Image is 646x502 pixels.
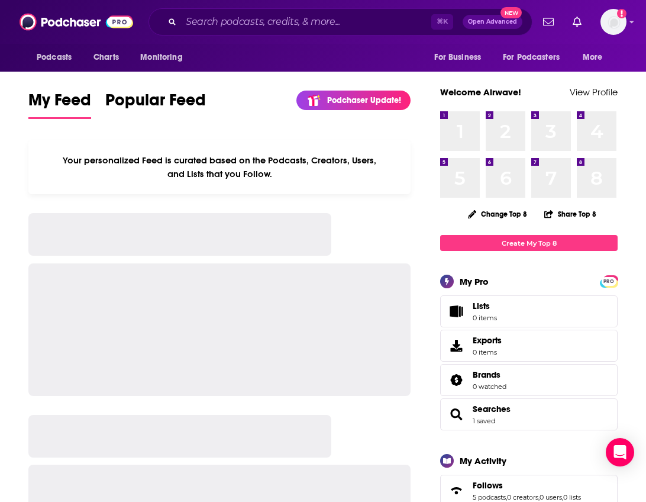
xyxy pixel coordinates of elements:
[507,493,538,501] a: 0 creators
[600,9,626,35] button: Show profile menu
[600,9,626,35] img: User Profile
[28,90,91,119] a: My Feed
[132,46,198,69] button: open menu
[431,14,453,30] span: ⌘ K
[473,404,511,414] a: Searches
[562,493,563,501] span: ,
[327,95,401,105] p: Podchaser Update!
[544,202,597,226] button: Share Top 8
[440,330,618,362] a: Exports
[444,482,468,499] a: Follows
[473,369,500,380] span: Brands
[434,49,481,66] span: For Business
[93,49,119,66] span: Charts
[444,372,468,388] a: Brands
[105,90,206,117] span: Popular Feed
[506,493,507,501] span: ,
[538,493,540,501] span: ,
[503,49,560,66] span: For Podcasters
[468,19,517,25] span: Open Advanced
[473,480,581,491] a: Follows
[444,337,468,354] span: Exports
[444,303,468,320] span: Lists
[602,276,616,285] a: PRO
[473,480,503,491] span: Follows
[473,314,497,322] span: 0 items
[440,295,618,327] a: Lists
[86,46,126,69] a: Charts
[440,235,618,251] a: Create My Top 8
[540,493,562,501] a: 0 users
[538,12,558,32] a: Show notifications dropdown
[617,9,626,18] svg: Add a profile image
[28,46,87,69] button: open menu
[602,277,616,286] span: PRO
[148,8,532,36] div: Search podcasts, credits, & more...
[20,11,133,33] img: Podchaser - Follow, Share and Rate Podcasts
[495,46,577,69] button: open menu
[440,364,618,396] span: Brands
[440,86,521,98] a: Welcome Airwave!
[473,301,497,311] span: Lists
[140,49,182,66] span: Monitoring
[105,90,206,119] a: Popular Feed
[426,46,496,69] button: open menu
[473,369,506,380] a: Brands
[463,15,522,29] button: Open AdvancedNew
[28,90,91,117] span: My Feed
[583,49,603,66] span: More
[37,49,72,66] span: Podcasts
[28,140,411,194] div: Your personalized Feed is curated based on the Podcasts, Creators, Users, and Lists that you Follow.
[574,46,618,69] button: open menu
[460,276,489,287] div: My Pro
[570,86,618,98] a: View Profile
[563,493,581,501] a: 0 lists
[460,455,506,466] div: My Activity
[181,12,431,31] input: Search podcasts, credits, & more...
[606,438,634,466] div: Open Intercom Messenger
[473,417,495,425] a: 1 saved
[568,12,586,32] a: Show notifications dropdown
[461,207,534,221] button: Change Top 8
[600,9,626,35] span: Logged in as AirwaveMedia
[473,493,506,501] a: 5 podcasts
[473,335,502,346] span: Exports
[473,382,506,391] a: 0 watched
[440,398,618,430] span: Searches
[473,301,490,311] span: Lists
[500,7,522,18] span: New
[444,406,468,423] a: Searches
[473,348,502,356] span: 0 items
